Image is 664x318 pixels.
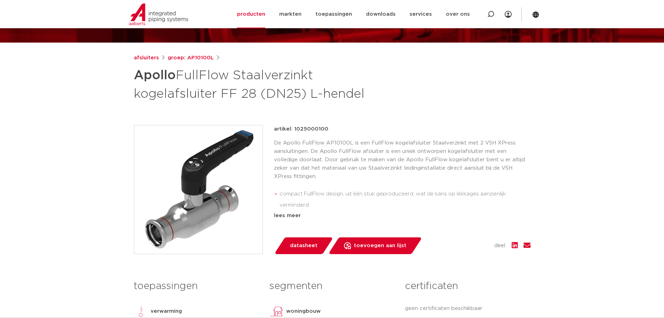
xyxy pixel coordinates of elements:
a: datasheet [274,237,333,254]
li: compact FullFlow design, uit één stuk geproduceerd, wat de kans op lekkages aanzienlijk verminderd [280,188,531,211]
h3: certificaten [405,279,530,293]
a: afsluiters [134,54,159,62]
p: woningbouw [286,307,321,316]
p: De Apollo FullFlow AP10100L is een FullFlow kogelafsluiter Staalverzinkt met 2 VSH XPress aanslui... [274,139,531,181]
h1: FullFlow Staalverzinkt kogelafsluiter FF 28 (DN25) L-hendel [134,65,396,103]
span: toevoegen aan lijst [354,240,406,251]
img: Product Image for Apollo FullFlow Staalverzinkt kogelafsluiter FF 28 (DN25) L-hendel [134,125,262,254]
p: artikel: 1025000100 [274,125,328,133]
a: groep: AP10100L [168,54,214,62]
span: datasheet [290,240,318,251]
strong: Apollo [134,69,176,82]
p: verwarming [151,307,182,316]
h3: segmenten [269,279,395,293]
div: lees meer [274,212,531,220]
h3: toepassingen [134,279,259,293]
p: geen certificaten beschikbaar [405,304,530,313]
span: deel: [494,242,506,250]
